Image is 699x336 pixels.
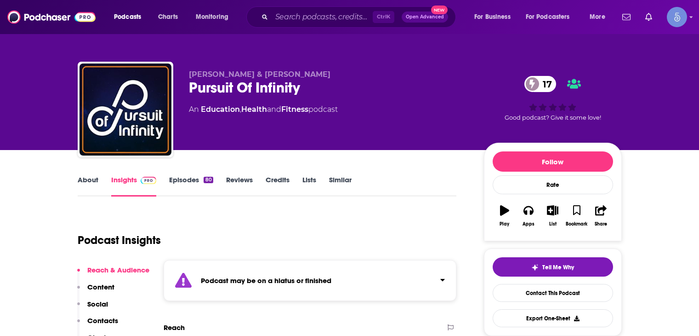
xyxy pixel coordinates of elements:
button: Play [493,199,517,232]
span: For Business [474,11,511,23]
a: Show notifications dropdown [642,9,656,25]
a: Episodes80 [169,175,213,197]
p: Content [87,283,114,291]
button: open menu [108,10,153,24]
div: Search podcasts, credits, & more... [255,6,465,28]
span: Podcasts [114,11,141,23]
button: Bookmark [565,199,589,232]
button: Social [77,300,108,317]
img: Pursuit Of Infinity [80,64,171,156]
span: Charts [158,11,178,23]
button: List [540,199,564,232]
button: Share [589,199,613,232]
span: Good podcast? Give it some love! [505,114,601,121]
strong: Podcast may be on a hiatus or finished [201,276,331,285]
button: Export One-Sheet [493,309,613,327]
span: 17 [534,76,557,92]
a: Education [201,105,240,114]
a: Charts [152,10,183,24]
span: For Podcasters [526,11,570,23]
span: Open Advanced [406,15,444,19]
p: Social [87,300,108,308]
section: Click to expand status details [164,260,457,301]
button: Apps [517,199,540,232]
button: tell me why sparkleTell Me Why [493,257,613,277]
span: Logged in as Spiral5-G1 [667,7,687,27]
p: Contacts [87,316,118,325]
input: Search podcasts, credits, & more... [272,10,373,24]
div: 80 [204,177,213,183]
a: Lists [302,175,316,197]
button: Reach & Audience [77,266,149,283]
button: Content [77,283,114,300]
span: Tell Me Why [542,264,574,271]
p: Reach & Audience [87,266,149,274]
span: New [431,6,448,14]
a: Reviews [226,175,253,197]
button: open menu [583,10,617,24]
button: Contacts [77,316,118,333]
div: 17Good podcast? Give it some love! [484,70,622,127]
a: Contact This Podcast [493,284,613,302]
img: Podchaser - Follow, Share and Rate Podcasts [7,8,96,26]
div: Bookmark [566,221,587,227]
img: tell me why sparkle [531,264,539,271]
a: 17 [524,76,557,92]
div: An podcast [189,104,338,115]
h1: Podcast Insights [78,233,161,247]
button: open menu [520,10,583,24]
img: Podchaser Pro [141,177,157,184]
a: InsightsPodchaser Pro [111,175,157,197]
button: Follow [493,151,613,172]
button: Show profile menu [667,7,687,27]
a: Show notifications dropdown [619,9,634,25]
div: Rate [493,175,613,194]
span: More [590,11,605,23]
span: and [267,105,281,114]
a: Fitness [281,105,308,114]
span: Ctrl K [373,11,394,23]
div: Play [500,221,509,227]
a: Credits [266,175,290,197]
button: open menu [468,10,522,24]
img: User Profile [667,7,687,27]
a: Health [241,105,267,114]
div: Apps [523,221,534,227]
a: Similar [329,175,352,197]
div: List [549,221,557,227]
a: About [78,175,98,197]
span: Monitoring [196,11,228,23]
span: [PERSON_NAME] & [PERSON_NAME] [189,70,330,79]
button: open menu [189,10,240,24]
h2: Reach [164,323,185,332]
span: , [240,105,241,114]
div: Share [595,221,607,227]
button: Open AdvancedNew [402,12,448,23]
